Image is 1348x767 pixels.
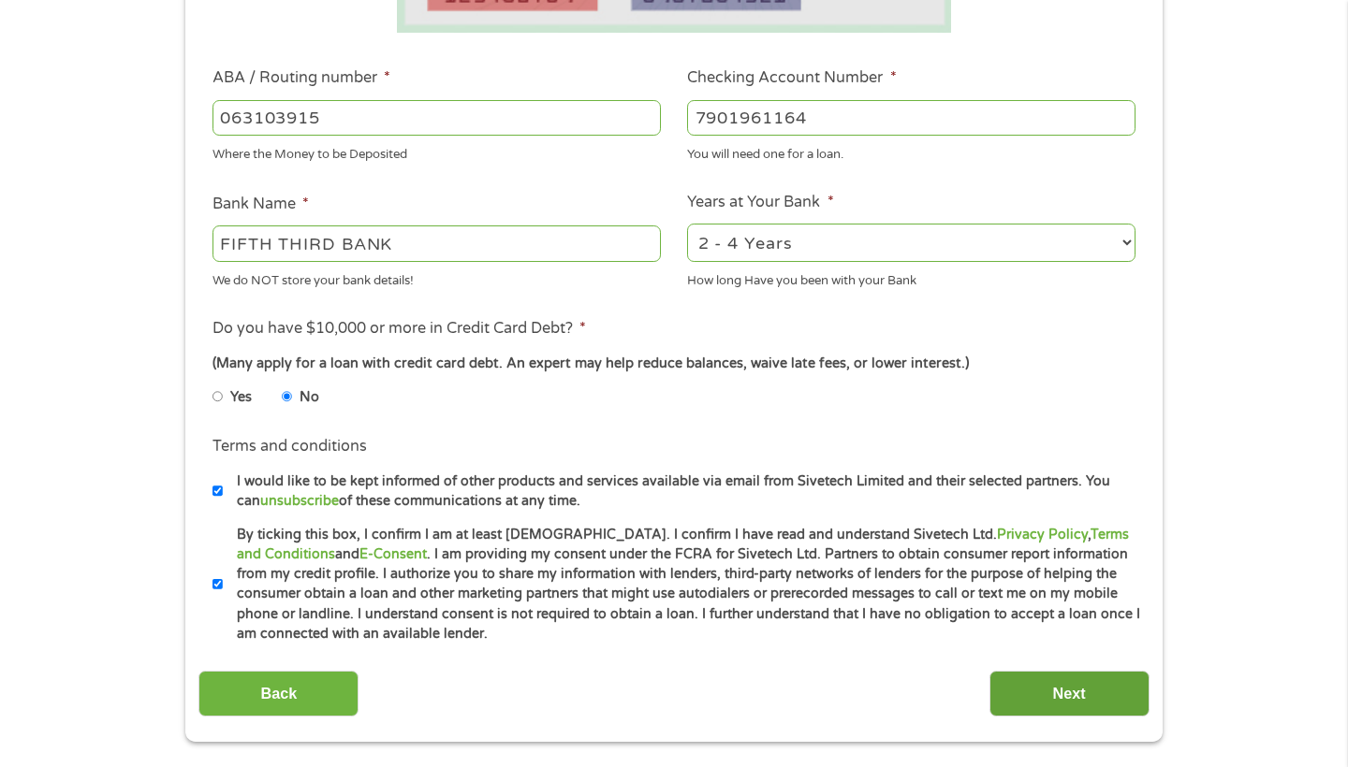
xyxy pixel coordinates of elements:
[198,671,359,716] input: Back
[212,139,661,165] div: Where the Money to be Deposited
[212,195,309,214] label: Bank Name
[260,493,339,509] a: unsubscribe
[687,100,1136,136] input: 345634636
[687,265,1136,290] div: How long Have you been with your Bank
[230,387,252,408] label: Yes
[212,437,367,456] label: Terms and conditions
[212,265,661,290] div: We do NOT store your bank details!
[687,68,896,88] label: Checking Account Number
[359,546,427,562] a: E-Consent
[212,100,661,136] input: 263177916
[237,527,1129,562] a: Terms and Conditions
[212,319,586,339] label: Do you have $10,000 or more in Credit Card Debt?
[300,387,319,408] label: No
[212,354,1136,374] div: (Many apply for a loan with credit card debt. An expert may help reduce balances, waive late fees...
[223,471,1141,512] label: I would like to be kept informed of other products and services available via email from Sivetech...
[989,671,1150,716] input: Next
[223,525,1141,644] label: By ticking this box, I confirm I am at least [DEMOGRAPHIC_DATA]. I confirm I have read and unders...
[687,193,833,212] label: Years at Your Bank
[687,139,1136,165] div: You will need one for a loan.
[997,527,1088,543] a: Privacy Policy
[212,68,390,88] label: ABA / Routing number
